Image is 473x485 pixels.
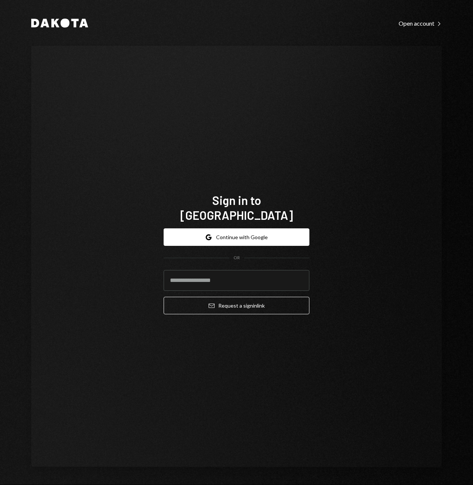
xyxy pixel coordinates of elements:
[399,19,442,27] a: Open account
[399,20,442,27] div: Open account
[164,228,309,246] button: Continue with Google
[164,193,309,222] h1: Sign in to [GEOGRAPHIC_DATA]
[234,255,240,261] div: OR
[164,297,309,314] button: Request a signinlink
